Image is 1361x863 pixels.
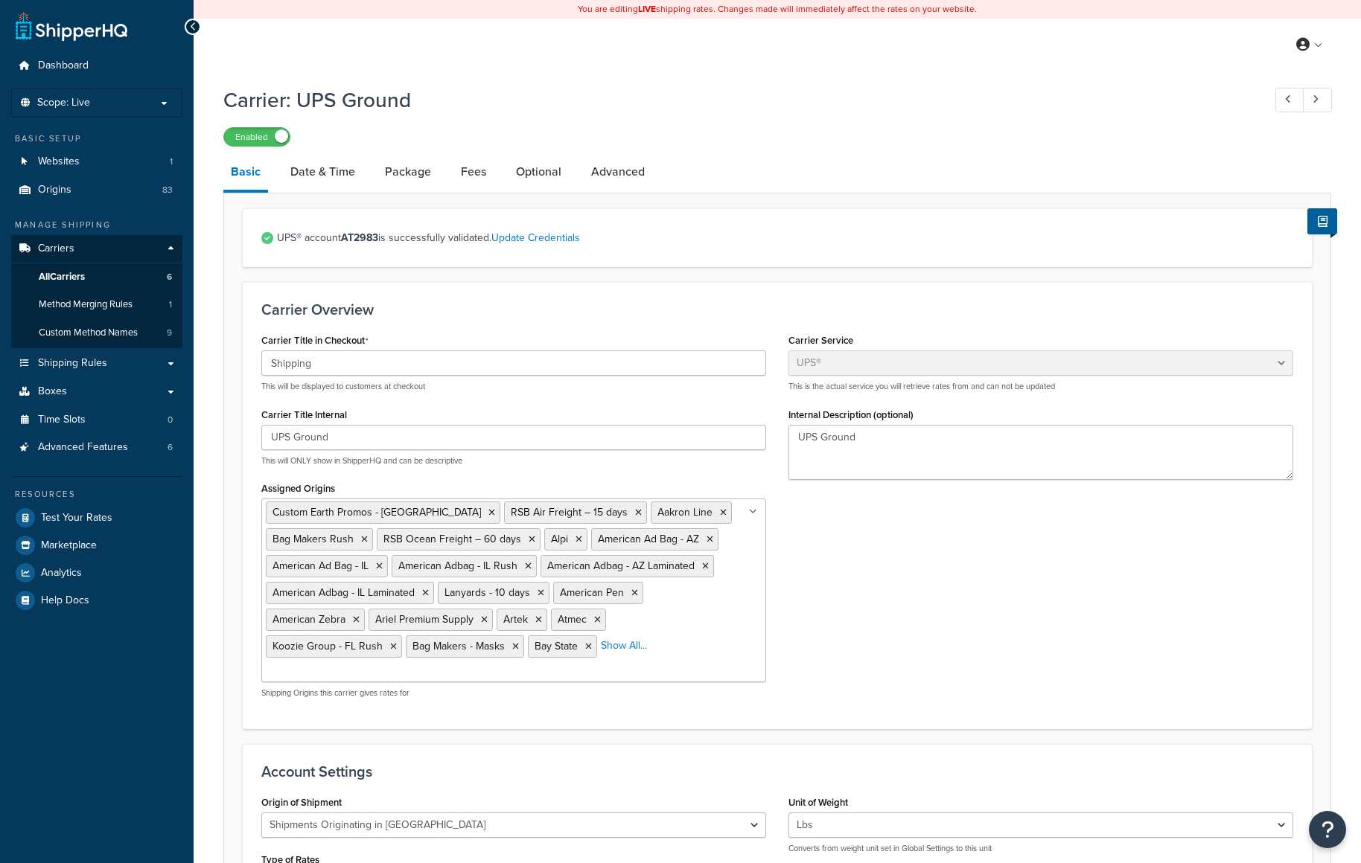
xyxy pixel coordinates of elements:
span: UPS® account is successfully validated. [277,228,1293,248]
span: 9 [167,327,172,339]
a: Test Your Rates [11,504,182,531]
a: Carriers [11,235,182,263]
span: Ariel Premium Supply [375,612,474,627]
span: Marketplace [41,539,97,552]
label: Carrier Service [788,335,853,346]
a: Previous Record [1275,88,1304,112]
a: Fees [453,154,494,190]
a: Next Record [1303,88,1332,112]
span: American Pen [560,585,624,600]
a: Dashboard [11,52,182,80]
span: 0 [168,414,173,426]
textarea: UPS Ground [788,425,1293,480]
span: Koozie Group - FL Rush [272,638,383,654]
a: Marketplace [11,532,182,559]
label: Origin of Shipment [261,797,342,808]
span: Method Merging Rules [39,298,133,311]
a: Method Merging Rules1 [11,291,182,318]
div: Basic Setup [11,132,182,145]
span: Custom Earth Promos - [GEOGRAPHIC_DATA] [272,504,481,520]
span: American Zebra [272,612,345,627]
span: Websites [38,155,80,168]
a: Date & Time [283,154,363,190]
span: Help Docs [41,594,89,607]
span: Time Slots [38,414,86,426]
span: Lanyards - 10 days [444,585,530,600]
li: Carriers [11,235,182,348]
li: Method Merging Rules [11,291,182,318]
span: Bag Makers Rush [272,531,354,547]
a: Package [377,154,439,190]
div: Resources [11,488,182,501]
span: Bag Makers - Masks [412,638,505,654]
h3: Account Settings [261,763,1293,780]
a: Websites1 [11,148,182,176]
li: Origins [11,176,182,204]
button: Show Help Docs [1307,208,1337,234]
span: American Ad Bag - IL [272,558,369,574]
a: Time Slots0 [11,406,182,434]
a: AllCarriers6 [11,263,182,291]
span: Carriers [38,243,74,255]
span: 1 [170,155,173,168]
label: Carrier Title Internal [261,409,347,420]
p: This will be displayed to customers at checkout [261,381,766,392]
a: Update Credentials [491,230,580,246]
span: Origins [38,184,71,196]
span: RSB Air Freight – 15 days [511,504,628,520]
p: This is the actual service you will retrieve rates from and can not be updated [788,381,1293,392]
span: 83 [162,184,173,196]
b: LIVE [638,2,656,16]
span: Artek [503,612,528,627]
a: Basic [223,154,268,193]
label: Carrier Title in Checkout [261,335,369,347]
a: Analytics [11,559,182,586]
span: Alpi [551,531,568,547]
p: Converts from weight unit set in Global Settings to this unit [788,843,1293,854]
span: Shipping Rules [38,357,107,370]
label: Unit of Weight [788,797,848,808]
span: Test Your Rates [41,512,112,524]
span: Dashboard [38,60,89,72]
a: Optional [509,154,569,190]
label: Internal Description (optional) [788,409,914,420]
a: Custom Method Names9 [11,319,182,347]
span: Custom Method Names [39,327,138,339]
a: Advanced Features6 [11,434,182,461]
span: American Adbag - IL Rush [398,558,517,574]
strong: AT2983 [341,230,378,246]
button: Open Resource Center [1309,811,1346,848]
li: Advanced Features [11,434,182,461]
span: 1 [169,298,172,311]
p: This will ONLY show in ShipperHQ and can be descriptive [261,455,766,466]
span: Atmec [558,612,587,627]
span: Aakron Line [657,504,713,520]
span: Boxes [38,385,67,398]
span: Advanced Features [38,441,128,454]
li: Time Slots [11,406,182,434]
a: Help Docs [11,587,182,614]
span: 6 [168,441,173,454]
label: Enabled [224,128,290,146]
span: All Carriers [39,271,85,283]
span: American Ad Bag - AZ [598,531,699,547]
span: 6 [167,271,172,283]
span: RSB Ocean Freight – 60 days [383,531,521,547]
p: Shipping Origins this carrier gives rates for [261,687,766,699]
label: Assigned Origins [261,483,335,494]
a: Show All... [601,638,647,653]
a: Origins83 [11,176,182,204]
h3: Carrier Overview [261,301,1293,318]
a: Boxes [11,378,182,405]
span: American Adbag - AZ Laminated [547,558,695,574]
li: Custom Method Names [11,319,182,347]
span: American Adbag - IL Laminated [272,585,415,600]
a: Shipping Rules [11,350,182,377]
